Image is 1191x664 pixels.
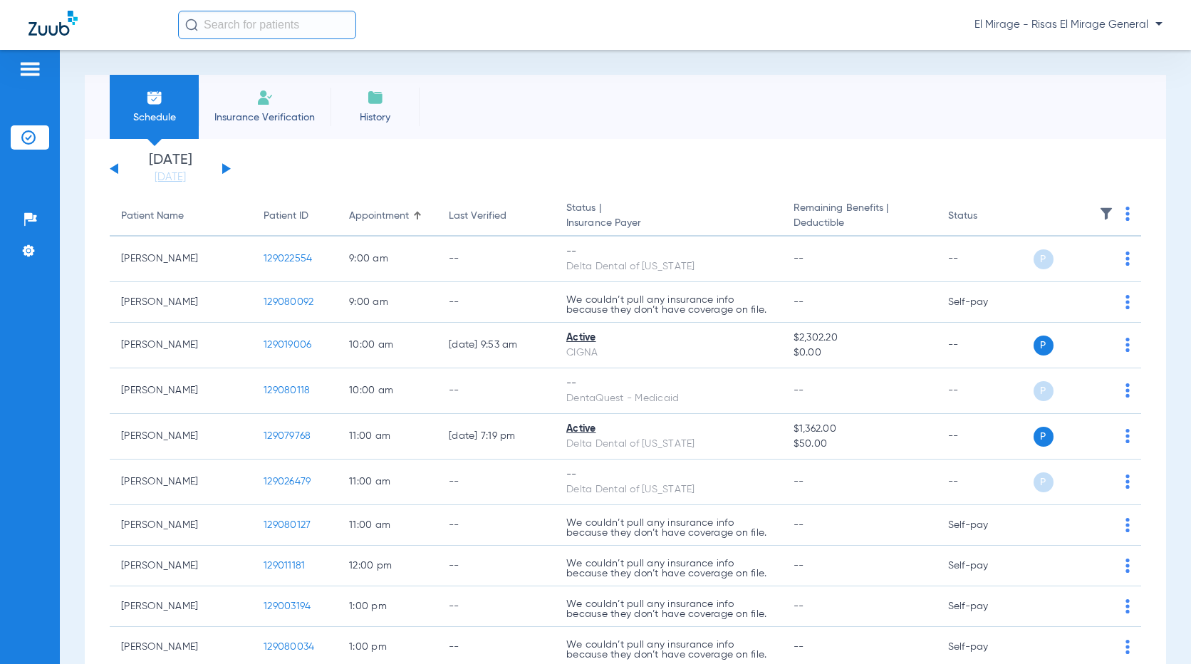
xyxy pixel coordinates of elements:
td: -- [937,237,1033,282]
td: 1:00 PM [338,586,437,627]
img: x.svg [1093,429,1108,443]
img: hamburger-icon [19,61,41,78]
div: Patient Name [121,209,241,224]
td: [PERSON_NAME] [110,237,252,282]
td: Self-pay [937,282,1033,323]
p: We couldn’t pull any insurance info because they don’t have coverage on file. [566,640,771,660]
td: [PERSON_NAME] [110,586,252,627]
div: -- [566,467,771,482]
td: [DATE] 9:53 AM [437,323,555,368]
td: [PERSON_NAME] [110,368,252,414]
span: P [1034,472,1054,492]
td: -- [937,323,1033,368]
td: Self-pay [937,586,1033,627]
span: P [1034,381,1054,401]
span: $1,362.00 [794,422,925,437]
img: group-dot-blue.svg [1125,383,1130,398]
div: Active [566,422,771,437]
div: Delta Dental of [US_STATE] [566,259,771,274]
img: group-dot-blue.svg [1125,518,1130,532]
div: Patient ID [264,209,308,224]
td: 11:00 AM [338,505,437,546]
span: -- [794,385,804,395]
span: $50.00 [794,437,925,452]
span: $2,302.20 [794,331,925,346]
div: Delta Dental of [US_STATE] [566,482,771,497]
td: -- [437,460,555,505]
img: filter.svg [1099,207,1113,221]
img: x.svg [1093,383,1108,398]
span: -- [794,561,804,571]
span: -- [794,254,804,264]
span: 129003194 [264,601,311,611]
img: Search Icon [185,19,198,31]
input: Search for patients [178,11,356,39]
th: Status | [555,197,782,237]
img: x.svg [1093,251,1108,266]
div: -- [566,244,771,259]
td: 9:00 AM [338,237,437,282]
img: x.svg [1093,338,1108,352]
img: group-dot-blue.svg [1125,640,1130,654]
span: -- [794,642,804,652]
img: group-dot-blue.svg [1125,251,1130,266]
div: Patient ID [264,209,326,224]
img: x.svg [1093,559,1108,573]
span: 129080034 [264,642,314,652]
span: El Mirage - Risas El Mirage General [974,18,1163,32]
span: 129080127 [264,520,311,530]
img: group-dot-blue.svg [1125,338,1130,352]
div: -- [566,376,771,391]
td: -- [937,460,1033,505]
div: Active [566,331,771,346]
td: 11:00 AM [338,414,437,460]
td: [PERSON_NAME] [110,282,252,323]
p: We couldn’t pull any insurance info because they don’t have coverage on file. [566,295,771,315]
img: group-dot-blue.svg [1125,295,1130,309]
td: -- [437,368,555,414]
span: Deductible [794,216,925,231]
td: 9:00 AM [338,282,437,323]
td: -- [437,505,555,546]
span: -- [794,520,804,530]
span: 129026479 [264,477,311,487]
span: 129019006 [264,340,311,350]
img: group-dot-blue.svg [1125,599,1130,613]
span: 129080118 [264,385,310,395]
span: -- [794,601,804,611]
li: [DATE] [128,153,213,185]
img: x.svg [1093,474,1108,489]
td: [PERSON_NAME] [110,505,252,546]
td: 11:00 AM [338,460,437,505]
span: P [1034,427,1054,447]
img: Manual Insurance Verification [256,89,274,106]
td: Self-pay [937,546,1033,586]
td: -- [437,237,555,282]
span: History [341,110,409,125]
img: group-dot-blue.svg [1125,207,1130,221]
th: Status [937,197,1033,237]
img: x.svg [1093,640,1108,654]
img: Zuub Logo [28,11,78,36]
td: [DATE] 7:19 PM [437,414,555,460]
img: group-dot-blue.svg [1125,559,1130,573]
span: $0.00 [794,346,925,360]
span: -- [794,297,804,307]
span: Schedule [120,110,188,125]
p: We couldn’t pull any insurance info because they don’t have coverage on file. [566,518,771,538]
div: DentaQuest - Medicaid [566,391,771,406]
a: [DATE] [128,170,213,185]
td: [PERSON_NAME] [110,414,252,460]
th: Remaining Benefits | [782,197,937,237]
div: Last Verified [449,209,544,224]
span: P [1034,249,1054,269]
td: [PERSON_NAME] [110,546,252,586]
img: x.svg [1093,599,1108,613]
span: 129079768 [264,431,311,441]
div: Appointment [349,209,426,224]
div: Patient Name [121,209,184,224]
p: We couldn’t pull any insurance info because they don’t have coverage on file. [566,559,771,579]
span: 129080092 [264,297,313,307]
p: We couldn’t pull any insurance info because they don’t have coverage on file. [566,599,771,619]
td: 10:00 AM [338,368,437,414]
